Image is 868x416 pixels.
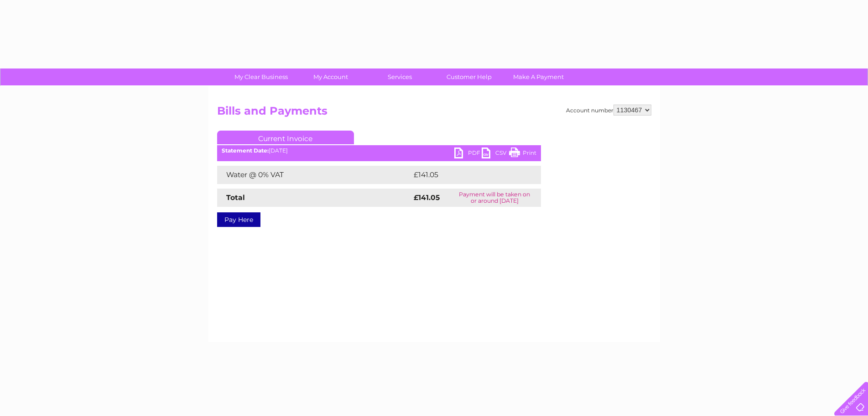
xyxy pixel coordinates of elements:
[293,68,368,85] a: My Account
[414,193,440,202] strong: £141.05
[217,147,541,154] div: [DATE]
[501,68,576,85] a: Make A Payment
[431,68,507,85] a: Customer Help
[223,68,299,85] a: My Clear Business
[454,147,482,161] a: PDF
[222,147,269,154] b: Statement Date:
[226,193,245,202] strong: Total
[362,68,437,85] a: Services
[217,131,354,144] a: Current Invoice
[566,105,651,116] div: Account number
[411,166,524,184] td: £141.05
[217,212,260,227] a: Pay Here
[217,105,651,122] h2: Bills and Payments
[482,147,509,161] a: CSV
[509,147,536,161] a: Print
[448,189,541,207] td: Payment will be taken on or around [DATE]
[217,166,411,184] td: Water @ 0% VAT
